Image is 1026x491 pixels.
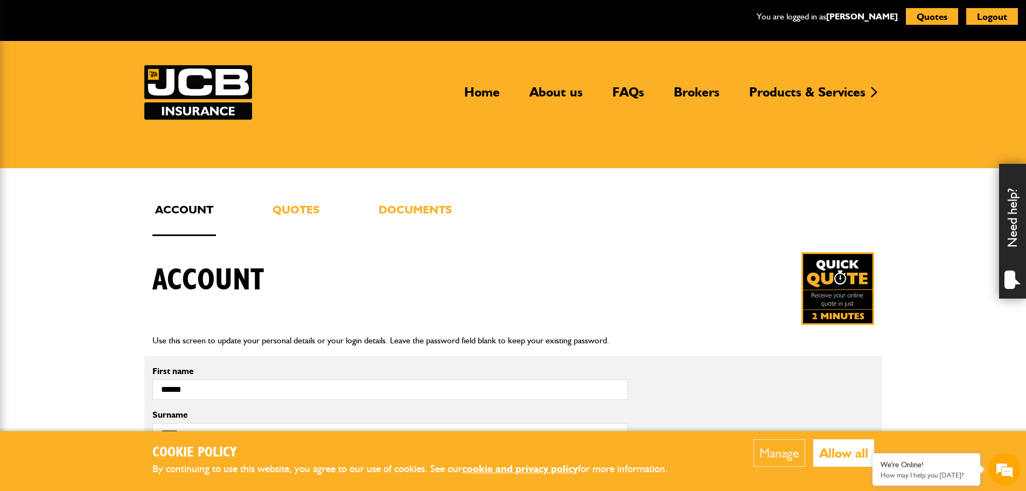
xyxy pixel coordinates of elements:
label: First name [152,367,628,376]
img: Quick Quote [801,252,874,325]
div: Need help? [999,164,1026,299]
button: Quotes [906,8,958,25]
h1: Account [152,262,264,299]
p: How may I help you today? [881,471,972,479]
h2: Cookie Policy [152,445,686,461]
p: You are logged in as [757,10,898,24]
a: cookie and privacy policy [462,462,578,475]
a: Products & Services [741,84,874,109]
p: Use this screen to update your personal details or your login details. Leave the password field b... [152,334,874,348]
a: Account [152,200,216,236]
label: Surname [152,411,628,419]
a: Documents [376,200,455,236]
a: Quotes [270,200,322,236]
button: Allow all [813,439,874,467]
a: About us [521,84,591,109]
a: Get your insurance quote in just 2-minutes [801,252,874,325]
a: JCB Insurance Services [144,65,252,120]
p: By continuing to use this website, you agree to our use of cookies. See our for more information. [152,461,686,478]
a: [PERSON_NAME] [826,11,898,22]
img: JCB Insurance Services logo [144,65,252,120]
div: We're Online! [881,460,972,469]
a: Brokers [666,84,728,109]
a: Home [456,84,508,109]
button: Manage [753,439,805,467]
a: FAQs [604,84,652,109]
button: Logout [966,8,1018,25]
